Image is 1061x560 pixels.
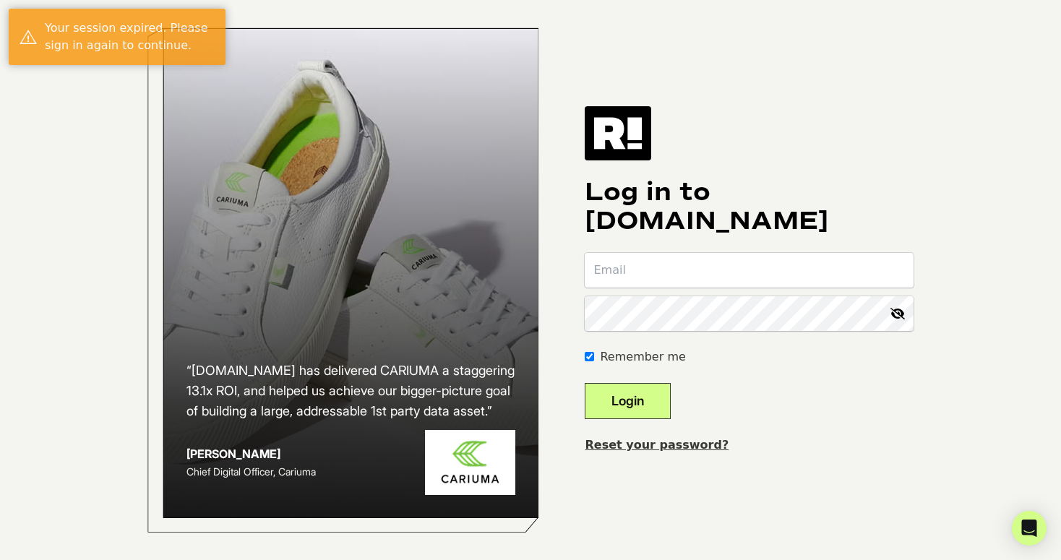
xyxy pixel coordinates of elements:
[585,438,729,452] a: Reset your password?
[585,253,914,288] input: Email
[45,20,215,54] div: Your session expired. Please sign in again to continue.
[585,178,914,236] h1: Log in to [DOMAIN_NAME]
[186,361,516,421] h2: “[DOMAIN_NAME] has delivered CARIUMA a staggering 13.1x ROI, and helped us achieve our bigger-pic...
[186,465,316,478] span: Chief Digital Officer, Cariuma
[425,430,515,496] img: Cariuma
[600,348,685,366] label: Remember me
[585,106,651,160] img: Retention.com
[1012,511,1047,546] div: Open Intercom Messenger
[585,383,671,419] button: Login
[186,447,280,461] strong: [PERSON_NAME]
